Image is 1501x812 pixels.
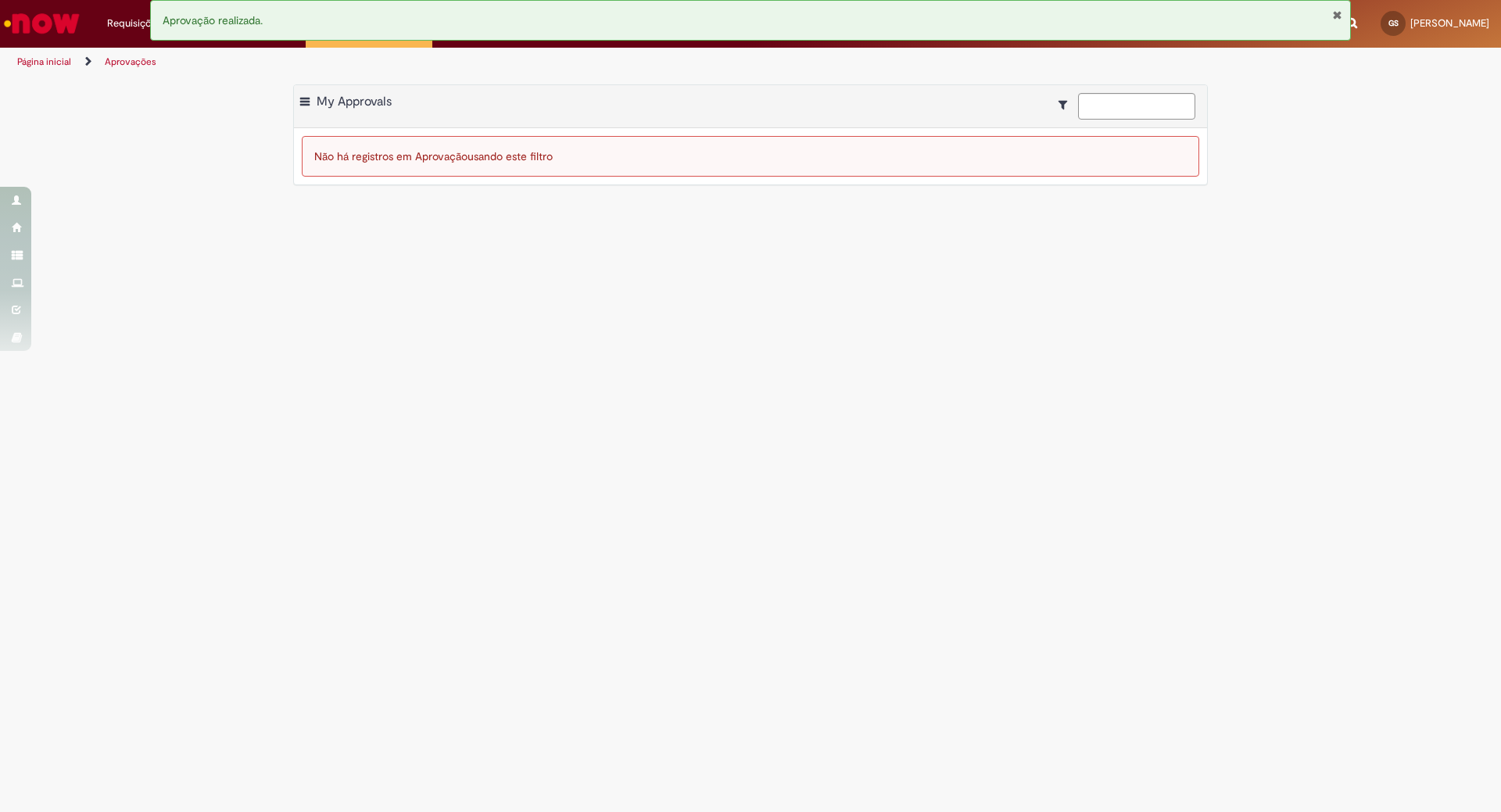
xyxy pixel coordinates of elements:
a: Página inicial [17,55,71,68]
i: Mostrar filtros para: Suas Solicitações [1059,99,1075,110]
span: [PERSON_NAME] [1410,16,1489,30]
span: GS [1388,18,1399,28]
span: Aprovação realizada. [163,13,263,27]
a: Aprovações [105,55,156,68]
span: Requisições [107,16,162,31]
ul: Trilhas de página [12,48,989,77]
div: Não há registros em Aprovação [302,136,1199,177]
button: Fechar Notificação [1332,9,1342,21]
img: ServiceNow [2,8,82,39]
span: My Approvals [317,94,392,109]
span: usando este filtro [467,149,553,163]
